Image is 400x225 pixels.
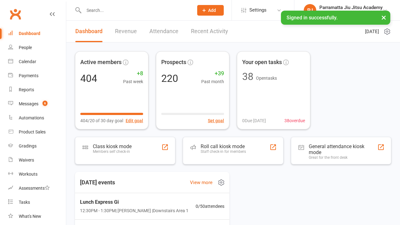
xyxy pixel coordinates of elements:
[42,101,47,106] span: 6
[80,207,188,214] span: 12:30PM - 1:30PM | [PERSON_NAME] | Downstairs Area 1
[19,73,38,78] div: Payments
[304,4,316,17] div: PJ
[19,157,34,162] div: Waivers
[80,198,188,206] span: Lunch Express Gi
[191,21,228,42] a: Recent Activity
[19,45,32,50] div: People
[208,8,216,13] span: Add
[19,214,41,219] div: What's New
[7,6,23,22] a: Clubworx
[201,143,246,149] div: Roll call kiosk mode
[161,73,178,83] div: 220
[242,58,282,67] span: Your open tasks
[249,3,267,17] span: Settings
[8,181,66,195] a: Assessments
[8,195,66,209] a: Tasks
[75,21,102,42] a: Dashboard
[197,5,224,16] button: Add
[126,117,143,124] button: Edit goal
[8,27,66,41] a: Dashboard
[201,149,246,154] div: Staff check-in for members
[80,73,97,83] div: 404
[309,155,377,160] div: Great for the front desk
[19,115,44,120] div: Automations
[319,5,382,10] div: Parramatta Jiu Jitsu Academy
[8,97,66,111] a: Messages 6
[8,41,66,55] a: People
[123,78,143,85] span: Past week
[19,200,30,205] div: Tasks
[196,203,224,210] span: 0 / 50 attendees
[19,59,36,64] div: Calendar
[201,69,224,78] span: +39
[19,172,37,177] div: Workouts
[8,139,66,153] a: Gradings
[242,117,266,124] span: 0 Due [DATE]
[242,72,253,82] div: 38
[149,21,178,42] a: Attendance
[93,143,132,149] div: Class kiosk mode
[123,69,143,78] span: +8
[161,58,186,67] span: Prospects
[284,117,305,124] span: 38 overdue
[319,10,382,16] div: Parramatta Jiu Jitsu Academy
[8,153,66,167] a: Waivers
[8,125,66,139] a: Product Sales
[19,31,40,36] div: Dashboard
[93,149,132,154] div: Members self check-in
[115,21,137,42] a: Revenue
[19,129,46,134] div: Product Sales
[19,186,50,191] div: Assessments
[75,177,120,188] h3: [DATE] events
[8,69,66,83] a: Payments
[201,78,224,85] span: Past month
[8,111,66,125] a: Automations
[8,55,66,69] a: Calendar
[82,6,189,15] input: Search...
[365,28,379,35] span: [DATE]
[19,101,38,106] div: Messages
[19,87,34,92] div: Reports
[256,76,277,81] span: Open tasks
[208,117,224,124] button: Set goal
[8,83,66,97] a: Reports
[19,143,37,148] div: Gradings
[80,117,123,124] span: 404/20 of 30 day goal
[378,11,389,24] button: ×
[309,143,377,155] div: General attendance kiosk mode
[8,167,66,181] a: Workouts
[80,58,122,67] span: Active members
[190,179,212,186] a: View more
[8,209,66,223] a: What's New
[287,15,337,21] span: Signed in successfully.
